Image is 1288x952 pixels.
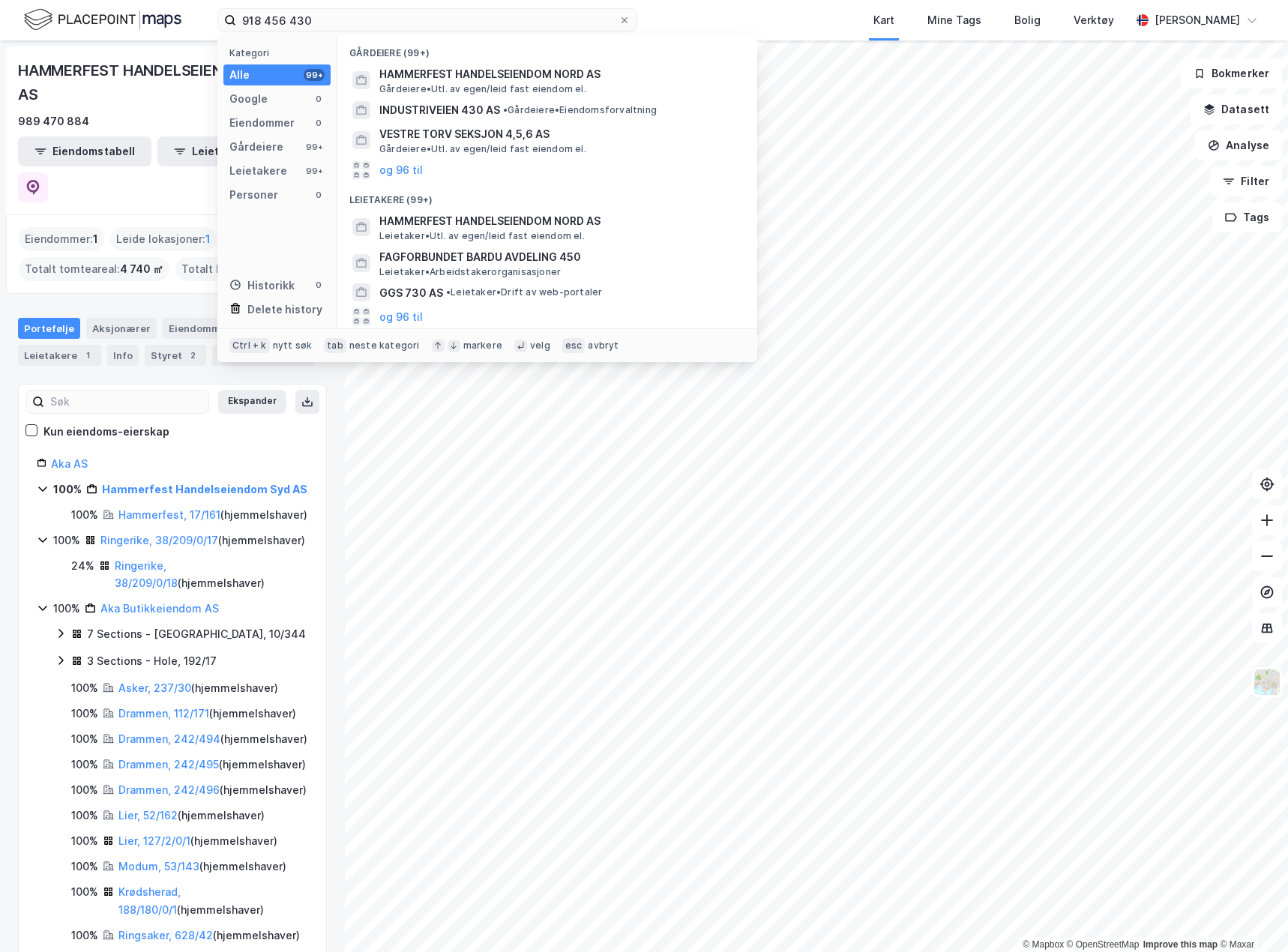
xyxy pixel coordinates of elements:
[102,483,307,495] a: Hammerfest Handelseiendom Syd AS
[19,227,104,251] div: Eiendommer :
[313,279,325,291] div: 0
[446,286,602,298] span: Leietaker • Drift av web-portaler
[185,348,200,363] div: 2
[118,858,286,876] div: ( hjemmelshaver )
[313,117,325,129] div: 0
[379,101,500,119] span: INDUSTRIVEIEN 430 AS
[273,340,313,352] div: nytt søk
[71,832,98,850] div: 100%
[1210,166,1282,196] button: Filter
[53,531,80,549] div: 100%
[118,508,220,521] a: Hammerfest, 17/161
[115,557,308,593] div: ( hjemmelshaver )
[18,112,89,130] div: 989 470 884
[1143,939,1218,950] a: Improve this map
[229,114,295,132] div: Eiendommer
[118,832,277,850] div: ( hjemmelshaver )
[118,783,220,796] a: Drammen, 242/496
[229,47,331,58] div: Kategori
[304,165,325,177] div: 99+
[100,602,219,615] a: Aka Butikkeiendom AS
[304,141,325,153] div: 99+
[229,90,268,108] div: Google
[1191,94,1282,124] button: Datasett
[107,345,139,366] div: Info
[157,136,291,166] button: Leietakertabell
[212,345,315,366] div: Transaksjoner
[43,423,169,441] div: Kun eiendoms-eierskap
[503,104,657,116] span: Gårdeiere • Eiendomsforvaltning
[71,705,98,723] div: 100%
[18,58,303,106] div: HAMMERFEST HANDELSEIENDOM SYD AS
[446,286,451,298] span: •
[1212,202,1282,232] button: Tags
[71,730,98,748] div: 100%
[379,284,443,302] span: GGS 730 AS
[337,35,757,62] div: Gårdeiere (99+)
[503,104,508,115] span: •
[379,230,585,242] span: Leietaker • Utl. av egen/leid fast eiendom el.
[118,927,300,945] div: ( hjemmelshaver )
[118,707,209,720] a: Drammen, 112/171
[71,756,98,774] div: 100%
[229,138,283,156] div: Gårdeiere
[19,257,169,281] div: Totalt tomteareal :
[163,318,255,339] div: Eiendommer
[205,230,211,248] span: 1
[87,625,306,643] div: 7 Sections - [GEOGRAPHIC_DATA], 10/344
[229,186,278,204] div: Personer
[110,227,217,251] div: Leide lokasjoner :
[44,391,208,413] input: Søk
[71,781,98,799] div: 100%
[1155,11,1240,29] div: [PERSON_NAME]
[118,885,181,916] a: Krødsherad, 188/180/0/1
[247,301,322,319] div: Delete history
[1014,11,1041,29] div: Bolig
[588,340,619,352] div: avbryt
[115,559,178,590] a: Ringerike, 38/209/0/18
[313,189,325,201] div: 0
[1253,668,1281,696] img: Z
[379,248,739,266] span: FAGFORBUNDET BARDU AVDELING 450
[24,7,181,33] img: logo.f888ab2527a4732fd821a326f86c7f29.svg
[379,212,739,230] span: HAMMERFEST HANDELSEIENDOM NORD AS
[873,11,894,29] div: Kart
[218,390,286,414] button: Ekspander
[18,136,151,166] button: Eiendomstabell
[229,338,270,353] div: Ctrl + k
[71,679,98,697] div: 100%
[71,883,98,901] div: 100%
[1023,939,1064,950] a: Mapbox
[51,457,88,470] a: Aka AS
[1181,58,1282,88] button: Bokmerker
[118,860,199,873] a: Modum, 53/143
[562,338,586,353] div: esc
[304,69,325,81] div: 99+
[379,83,586,95] span: Gårdeiere • Utl. av egen/leid fast eiendom el.
[71,858,98,876] div: 100%
[118,758,219,771] a: Drammen, 242/495
[1074,11,1114,29] div: Verktøy
[118,681,191,694] a: Asker, 237/30
[1213,880,1288,952] div: Kontrollprogram for chat
[313,93,325,105] div: 0
[100,534,218,546] a: Ringerike, 38/209/0/17
[93,230,98,248] span: 1
[118,756,306,774] div: ( hjemmelshaver )
[118,730,307,748] div: ( hjemmelshaver )
[379,125,739,143] span: VESTRE TORV SEKSJON 4,5,6 AS
[379,143,586,155] span: Gårdeiere • Utl. av egen/leid fast eiendom el.
[87,652,217,670] div: 3 Sections - Hole, 192/17
[80,348,95,363] div: 1
[118,679,278,697] div: ( hjemmelshaver )
[229,162,287,180] div: Leietakere
[71,807,98,825] div: 100%
[118,781,307,799] div: ( hjemmelshaver )
[229,66,250,84] div: Alle
[175,257,317,281] div: Totalt byggareal :
[229,277,295,295] div: Historikk
[18,345,101,366] div: Leietakere
[53,480,82,498] div: 100%
[927,11,981,29] div: Mine Tags
[379,161,423,179] button: og 96 til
